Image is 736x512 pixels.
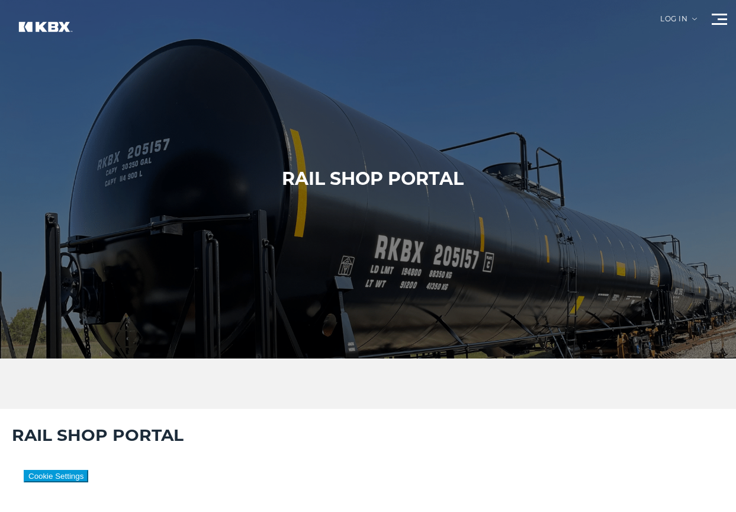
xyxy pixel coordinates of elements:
[660,15,697,31] div: Log in
[24,470,88,482] button: Cookie Settings
[692,18,697,20] img: arrow
[9,12,80,54] img: kbx logo
[282,167,464,191] h1: RAIL SHOP PORTAL
[12,424,724,446] h2: RAIL SHOP PORTAL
